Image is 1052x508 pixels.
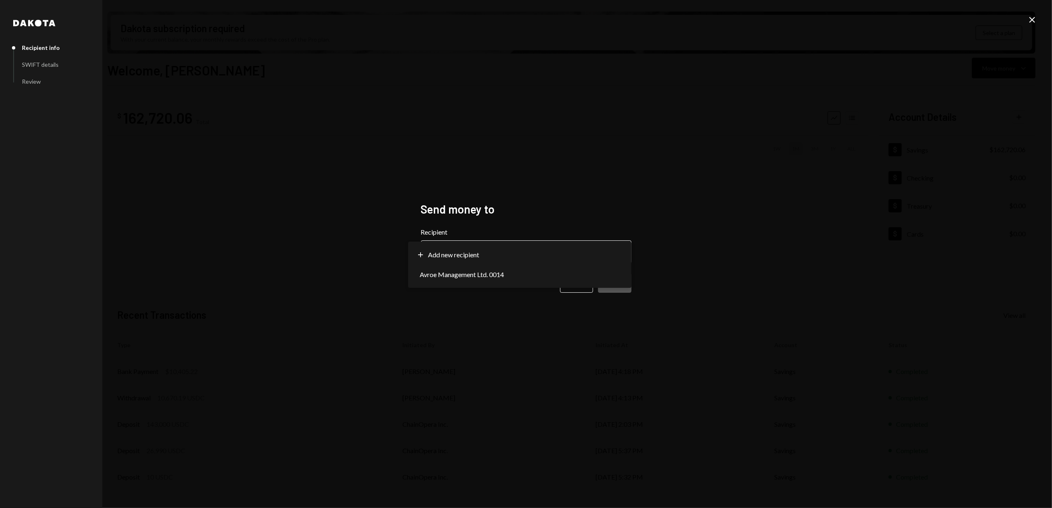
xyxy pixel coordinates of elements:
[421,201,631,217] h2: Send money to
[428,250,479,260] span: Add new recipient
[421,240,631,263] button: Recipient
[420,270,504,280] span: Avroe Management Ltd. 0014
[22,78,41,85] div: Review
[22,61,59,68] div: SWIFT details
[22,44,60,51] div: Recipient info
[421,227,631,237] label: Recipient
